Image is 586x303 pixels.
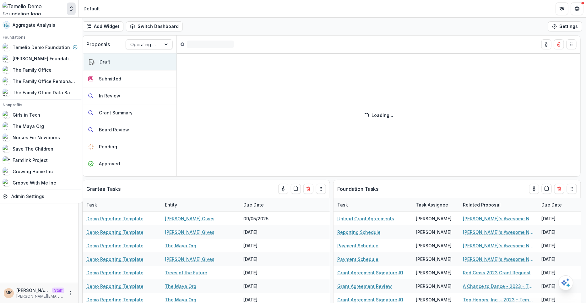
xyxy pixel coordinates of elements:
div: [PERSON_NAME] [416,283,452,289]
div: [PERSON_NAME] [416,256,452,262]
button: Draft [83,53,176,70]
button: Settings [548,21,582,31]
a: Demo Reporting Template [86,229,144,235]
button: toggle-assigned-to-me [529,184,539,194]
button: Delete card [554,39,564,49]
div: Entity [161,201,181,208]
div: In Review [99,92,120,99]
button: More [67,289,74,297]
nav: breadcrumb [81,4,102,13]
div: Due Date [538,198,585,212]
div: [PERSON_NAME] [416,229,452,235]
div: [PERSON_NAME] [416,242,452,249]
a: A Chance to Dance - 2023 - Temelio General Operating Grant Proposal [463,283,534,289]
a: Reporting Schedule [337,229,381,235]
p: Foundation Tasks [337,185,378,193]
button: Drag [316,184,326,194]
button: Open AI Assistant [558,275,573,290]
div: Task Assignee [412,198,459,212]
div: Default [84,5,100,12]
p: [PERSON_NAME][EMAIL_ADDRESS][DOMAIN_NAME] [16,294,64,299]
a: Grant Agreement Signature #1 [337,269,403,276]
button: In Review [83,87,176,104]
button: Switch Dashboard [126,21,183,31]
a: Red Cross 2023 Grant Request [463,269,531,276]
div: [DATE] [538,252,585,266]
button: Submitted [83,70,176,87]
a: Demo Reporting Template [86,283,144,289]
div: Task Assignee [412,201,452,208]
p: Proposals [86,41,110,48]
button: Drag [567,184,577,194]
p: Staff [52,288,64,293]
a: [PERSON_NAME]'s Awesome Nonprofit - 2023 - Temelio General Operating Grant Proposal [463,256,534,262]
a: Upload Grant Agreements [337,215,394,222]
div: Due Date [240,198,287,212]
a: Demo Reporting Template [86,269,144,276]
div: [DATE] [538,239,585,252]
div: Maya Kuppermann [6,291,12,295]
img: Temelio Demo Foundation logo [3,3,64,15]
div: Related Proposal [459,201,504,208]
div: [DATE] [240,225,287,239]
div: 09/05/2025 [240,212,287,225]
button: Drag [567,39,577,49]
a: Trees of the Future [165,269,207,276]
div: [DATE] [538,225,585,239]
a: Demo Reporting Template [86,296,144,303]
button: Board Review [83,121,176,138]
div: Due Date [538,201,566,208]
div: [DATE] [240,252,287,266]
a: Grant Agreement Review [337,283,392,289]
p: [PERSON_NAME] [16,287,50,294]
a: [PERSON_NAME] Gives [165,256,214,262]
button: Open entity switcher [67,3,76,15]
div: Task [83,201,101,208]
a: The Maya Org [165,296,196,303]
div: Due Date [240,201,268,208]
div: Pending [99,143,117,150]
div: Related Proposal [459,198,538,212]
div: Entity [161,198,240,212]
div: Board Review [99,126,129,133]
div: [PERSON_NAME] [416,296,452,303]
div: Grant Summary [99,109,133,116]
div: [DATE] [538,279,585,293]
a: [PERSON_NAME]'s Awesome Nonprofit - 2023 - Temelio General [PERSON_NAME] Proposal [463,242,534,249]
a: Demo Reporting Template [86,256,144,262]
div: Task [83,198,161,212]
button: Approved [83,155,176,172]
button: Grant Summary [83,104,176,121]
button: Pending [83,138,176,155]
a: Top Honors, Inc. - 2023 - Temelio General [PERSON_NAME] [463,296,534,303]
button: Calendar [542,184,552,194]
div: [DATE] [240,239,287,252]
a: [PERSON_NAME] Gives [165,229,214,235]
div: [PERSON_NAME] [416,269,452,276]
button: toggle-assigned-to-me [278,184,288,194]
a: The Maya Org [165,242,196,249]
div: Approved [99,160,120,167]
a: The Maya Org [165,283,196,289]
div: [PERSON_NAME] [416,215,452,222]
div: [DATE] [538,212,585,225]
div: Submitted [99,75,121,82]
button: Delete card [554,184,564,194]
button: Calendar [291,184,301,194]
div: [DATE] [240,266,287,279]
div: Task [334,198,412,212]
a: [PERSON_NAME]'s Awesome Nonprofit - 2023 - Temelio General Operating Grant Proposal [463,215,534,222]
button: toggle-assigned-to-me [541,39,551,49]
a: Grant Agreement Signature #1 [337,296,403,303]
p: Grantee Tasks [86,185,121,193]
a: [PERSON_NAME] Gives [165,215,214,222]
button: Add Widget [82,21,123,31]
div: [DATE] [240,279,287,293]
